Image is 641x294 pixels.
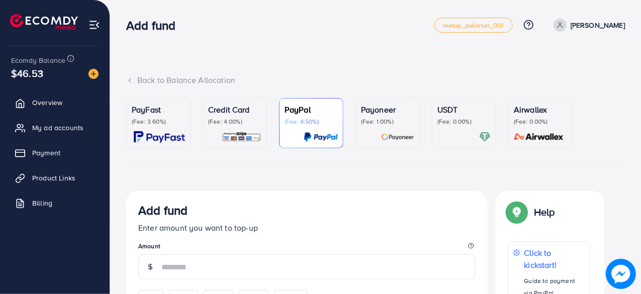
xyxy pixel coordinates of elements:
p: Click to kickstart! [524,247,585,271]
img: Popup guide [508,203,526,221]
img: image [606,259,636,289]
span: Product Links [32,173,75,183]
p: Airwallex [514,104,567,116]
img: card [134,131,185,143]
a: Overview [8,92,102,113]
p: (Fee: 1.00%) [361,118,414,126]
img: image [88,69,99,79]
p: Credit Card [208,104,261,116]
p: [PERSON_NAME] [571,19,625,31]
p: (Fee: 4.00%) [208,118,261,126]
img: menu [88,19,100,31]
a: My ad accounts [8,118,102,138]
span: Overview [32,97,62,108]
a: [PERSON_NAME] [550,19,625,32]
span: Billing [32,198,52,208]
span: My ad accounts [32,123,83,133]
a: Billing [8,193,102,213]
p: Payoneer [361,104,414,116]
p: Help [534,206,555,218]
img: logo [10,14,78,30]
a: Payment [8,143,102,163]
span: Ecomdy Balance [11,55,65,65]
img: card [304,131,338,143]
h3: Add fund [138,203,188,218]
img: card [511,131,567,143]
p: PayPal [285,104,338,116]
img: card [479,131,491,143]
a: Product Links [8,168,102,188]
div: Back to Balance Allocation [126,74,625,86]
p: USDT [437,104,491,116]
p: Enter amount you want to top-up [138,222,476,234]
p: (Fee: 4.50%) [285,118,338,126]
h3: Add fund [126,18,184,33]
img: card [222,131,261,143]
span: Payment [32,148,60,158]
span: $46.53 [11,66,43,80]
p: (Fee: 0.00%) [514,118,567,126]
img: card [381,131,414,143]
legend: Amount [138,242,476,254]
a: metap_pakistan_001 [434,18,513,33]
p: (Fee: 0.00%) [437,118,491,126]
span: metap_pakistan_001 [443,22,504,29]
p: PayFast [132,104,185,116]
p: (Fee: 3.60%) [132,118,185,126]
